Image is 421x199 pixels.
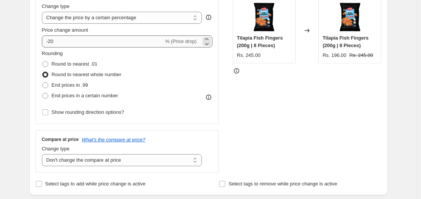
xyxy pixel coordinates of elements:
[45,181,146,187] span: Select tags to add while price change is active
[42,146,70,152] span: Change type
[165,38,197,44] span: % (Price drop)
[42,51,63,56] span: Rounding
[237,35,283,48] span: Tilapia Fish Fingers (200g | 8 Pieces)
[82,137,146,142] button: What's the compare at price?
[205,14,212,21] div: help
[42,3,70,9] span: Change type
[52,109,124,115] span: Show rounding direction options?
[52,61,97,67] span: Round to nearest .01
[249,2,279,32] img: tilapia-fish-fingers-200g-fop_80x.png
[42,35,164,47] input: -15
[323,35,369,48] span: Tilapia Fish Fingers (200g | 8 Pieces)
[52,72,121,77] span: Round to nearest whole number
[349,52,373,59] strike: Rs. 245.00
[323,52,346,59] div: Rs. 196.00
[237,52,261,59] div: Rs. 245.00
[52,93,118,98] span: End prices in a certain number
[229,181,337,187] span: Select tags to remove while price change is active
[52,82,88,88] span: End prices in .99
[42,27,88,33] span: Price change amount
[42,136,79,142] h3: Compare at price
[335,2,365,32] img: tilapia-fish-fingers-200g-fop_80x.png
